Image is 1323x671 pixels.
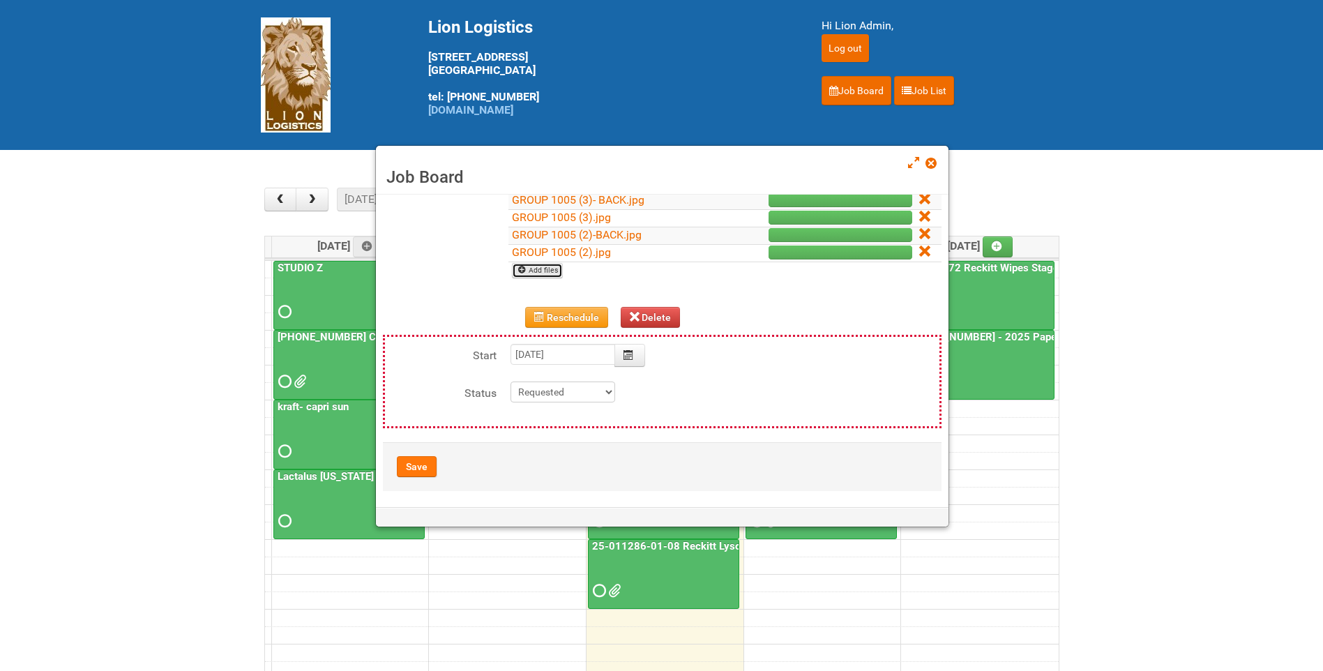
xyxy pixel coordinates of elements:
[294,377,303,386] span: Front Label KRAFT batch 2 (02.26.26) - code AZ05 use 2nd.docx Front Label KRAFT batch 2 (02.26.26...
[822,17,1063,34] div: Hi Lion Admin,
[353,236,384,257] a: Add an event
[397,456,437,477] button: Save
[273,400,425,469] a: kraft- capri sun
[386,167,938,188] h3: Job Board
[894,76,954,105] a: Job List
[275,400,351,413] a: kraft- capri sun
[337,188,384,211] button: [DATE]
[589,540,826,552] a: 25-011286-01-08 Reckitt Lysol Laundry Scented
[385,382,497,402] label: Status
[278,307,288,317] span: Requested
[983,236,1013,257] a: Add an event
[385,344,497,364] label: Start
[614,344,645,367] button: Calendar
[428,17,533,37] span: Lion Logistics
[273,261,425,331] a: STUDIO Z
[512,246,611,259] a: GROUP 1005 (2).jpg
[273,330,425,400] a: [PHONE_NUMBER] CTI PQB [PERSON_NAME] Real US - blinding day
[947,239,1013,252] span: [DATE]
[512,263,563,278] a: Add files
[275,331,600,343] a: [PHONE_NUMBER] CTI PQB [PERSON_NAME] Real US - blinding day
[428,17,787,116] div: [STREET_ADDRESS] [GEOGRAPHIC_DATA] tel: [PHONE_NUMBER]
[278,446,288,456] span: Requested
[273,469,425,539] a: Lactalus [US_STATE]
[428,103,513,116] a: [DOMAIN_NAME]
[261,17,331,133] img: Lion Logistics
[902,261,1054,331] a: 25-048772 Reckitt Wipes Stage 4 - blinding/labeling day
[275,262,326,274] a: STUDIO Z
[512,211,611,224] a: GROUP 1005 (3).jpg
[621,307,681,328] button: Delete
[512,228,642,241] a: GROUP 1005 (2)-BACK.jpg
[593,586,603,596] span: Requested
[608,586,618,596] span: 25-011286-01-08 Reckitt Lysol Laundry Scented - Lion.xlsx 25-011286-01-08 Reckitt Lysol Laundry S...
[512,193,644,206] a: GROUP 1005 (3)- BACK.jpg
[317,239,384,252] span: [DATE]
[902,330,1054,400] a: [PHONE_NUMBER] - 2025 Paper Towel Landscape - Packing Day
[588,539,739,609] a: 25-011286-01-08 Reckitt Lysol Laundry Scented
[278,377,288,386] span: Requested
[822,34,869,62] input: Log out
[275,470,377,483] a: Lactalus [US_STATE]
[822,76,891,105] a: Job Board
[904,262,1178,274] a: 25-048772 Reckitt Wipes Stage 4 - blinding/labeling day
[261,68,331,81] a: Lion Logistics
[525,307,608,328] button: Reschedule
[278,516,288,526] span: Requested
